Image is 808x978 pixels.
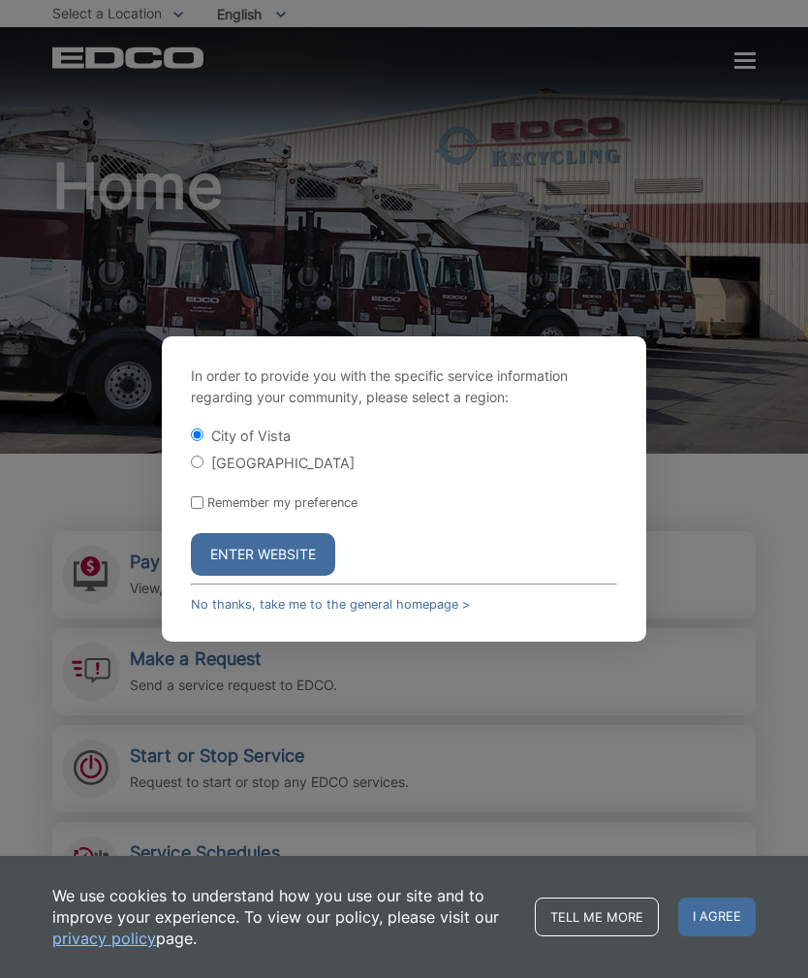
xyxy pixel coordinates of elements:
span: I agree [678,898,756,936]
label: City of Vista [211,427,291,444]
a: Tell me more [535,898,659,936]
label: Remember my preference [207,495,357,510]
a: privacy policy [52,928,156,949]
a: No thanks, take me to the general homepage > [191,597,470,612]
p: In order to provide you with the specific service information regarding your community, please se... [191,365,617,408]
button: Enter Website [191,533,335,576]
p: We use cookies to understand how you use our site and to improve your experience. To view our pol... [52,885,515,949]
label: [GEOGRAPHIC_DATA] [211,455,355,471]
